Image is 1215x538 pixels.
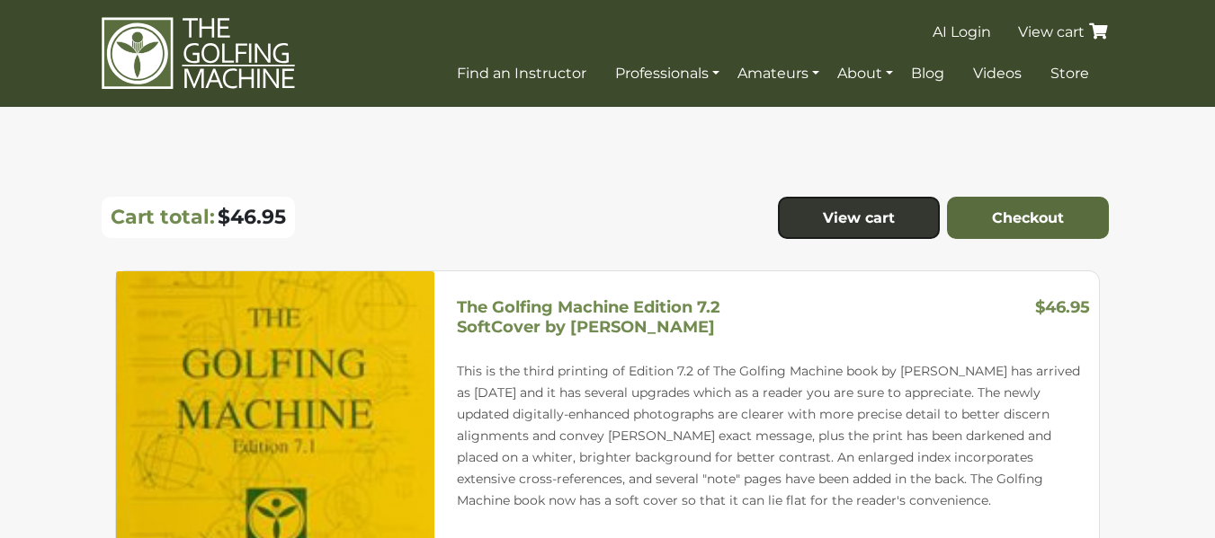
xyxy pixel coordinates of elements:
[947,197,1109,240] a: Checkout
[1046,57,1094,90] a: Store
[452,57,591,90] a: Find an Instructor
[907,57,949,90] a: Blog
[111,205,215,229] p: Cart total:
[733,57,824,90] a: Amateurs
[1035,298,1090,323] h3: $46.95
[611,57,724,90] a: Professionals
[928,16,996,49] a: AI Login
[933,23,991,40] span: AI Login
[457,65,586,82] span: Find an Instructor
[457,297,720,337] h5: The Golfing Machine Edition 7.2 SoftCover by [PERSON_NAME]
[833,57,898,90] a: About
[218,205,286,229] span: $46.95
[102,16,295,91] img: The Golfing Machine
[778,197,940,240] a: View cart
[911,65,944,82] span: Blog
[1050,65,1089,82] span: Store
[969,57,1026,90] a: Videos
[973,65,1022,82] span: Videos
[457,360,1090,511] p: This is the third printing of Edition 7.2 of The Golfing Machine book by [PERSON_NAME] has arrive...
[1015,23,1113,40] a: View cart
